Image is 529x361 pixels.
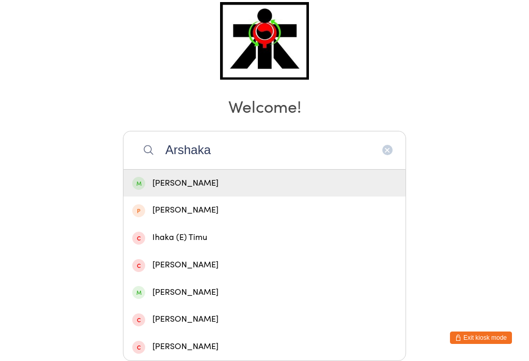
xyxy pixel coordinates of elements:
button: Exit kiosk mode [450,332,512,344]
div: Ihaka (E) Timu [132,231,397,245]
div: [PERSON_NAME] [132,340,397,354]
div: [PERSON_NAME] [132,312,397,326]
div: [PERSON_NAME] [132,258,397,272]
div: [PERSON_NAME] [132,176,397,190]
img: ATI Martial Arts Joondalup [220,2,308,80]
h2: Welcome! [10,94,519,117]
div: [PERSON_NAME] [132,203,397,217]
div: [PERSON_NAME] [132,285,397,299]
input: Search [123,131,406,169]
